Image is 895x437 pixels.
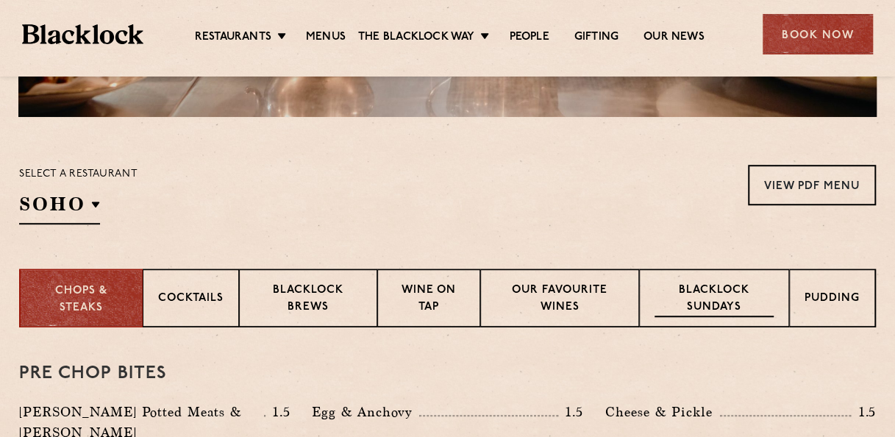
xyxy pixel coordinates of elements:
[805,291,860,309] p: Pudding
[265,402,290,422] p: 1.5
[358,30,474,46] a: The Blacklock Way
[558,402,583,422] p: 1.5
[254,283,362,317] p: Blacklock Brews
[605,402,720,422] p: Cheese & Pickle
[851,402,876,422] p: 1.5
[306,30,346,46] a: Menus
[574,30,618,46] a: Gifting
[19,165,138,184] p: Select a restaurant
[158,291,224,309] p: Cocktails
[763,14,873,54] div: Book Now
[19,364,876,383] h3: Pre Chop Bites
[22,24,143,45] img: BL_Textured_Logo-footer-cropped.svg
[496,283,623,317] p: Our favourite wines
[655,283,774,317] p: Blacklock Sundays
[509,30,549,46] a: People
[748,165,876,205] a: View PDF Menu
[312,402,419,422] p: Egg & Anchovy
[393,283,465,317] p: Wine on Tap
[643,30,705,46] a: Our News
[35,283,127,316] p: Chops & Steaks
[195,30,271,46] a: Restaurants
[19,191,100,224] h2: SOHO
